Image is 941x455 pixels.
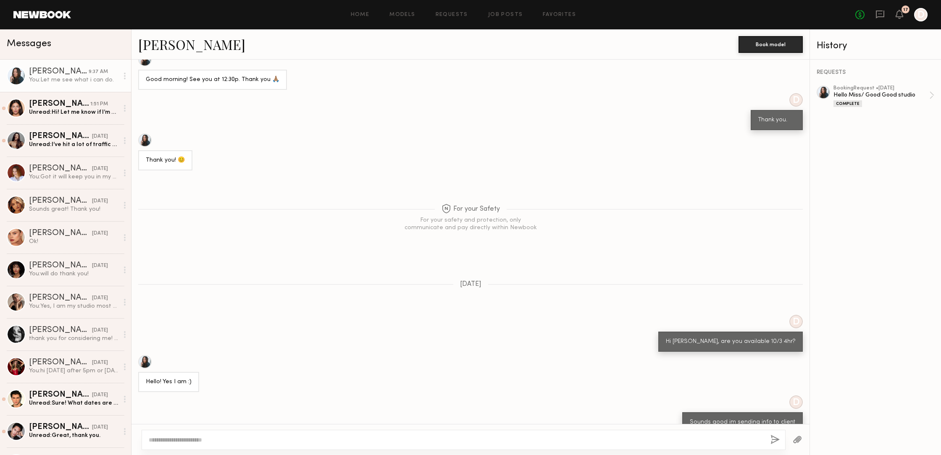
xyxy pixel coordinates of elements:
[488,12,523,18] a: Job Posts
[29,197,92,205] div: [PERSON_NAME]
[146,377,192,387] div: Hello! Yes I am :)
[690,418,795,427] div: Sounds good im sending info to client
[29,326,92,335] div: [PERSON_NAME]
[29,261,92,270] div: [PERSON_NAME]
[739,36,803,53] button: Book model
[89,68,108,76] div: 9:37 AM
[29,76,118,84] div: You: Let me see what i can do.
[29,294,92,302] div: [PERSON_NAME]
[92,294,108,302] div: [DATE]
[90,100,108,108] div: 1:51 PM
[442,204,500,214] span: For your Safety
[817,70,934,76] div: REQUESTS
[833,100,862,107] div: Complete
[758,115,795,125] div: Thank you.
[92,230,108,238] div: [DATE]
[29,358,92,367] div: [PERSON_NAME]
[903,8,908,12] div: 17
[833,86,934,107] a: bookingRequest •[DATE]Hello Miss/ Good Good studioComplete
[92,359,108,367] div: [DATE]
[146,75,279,85] div: Good morning! See you at 12:30p. Thank you 🙏🏽
[29,141,118,149] div: Unread: I’ve hit a lot of traffic getting to you but I should be there by 1.45
[29,100,90,108] div: [PERSON_NAME]
[29,229,92,238] div: [PERSON_NAME]
[29,165,92,173] div: [PERSON_NAME]
[92,165,108,173] div: [DATE]
[666,337,795,347] div: Hi [PERSON_NAME], are you available 10/3 4hr?
[29,367,118,375] div: You: hi [DATE] after 5pm or [DATE] any time .
[29,335,118,343] div: thank you for considering me! unfortunately i am already booked for [DATE] so will be unable to m...
[92,262,108,270] div: [DATE]
[833,91,929,99] div: Hello Miss/ Good Good studio
[436,12,468,18] a: Requests
[543,12,576,18] a: Favorites
[29,302,118,310] div: You: Yes, I am my studio most of the week days let me know best day for you can ill let you know ...
[29,391,92,399] div: [PERSON_NAME]
[29,132,92,141] div: [PERSON_NAME]
[29,173,118,181] div: You: Got it will keep you in my data, will ask for casting if client shows interest. Thank you.
[914,8,928,21] a: D
[403,217,538,232] div: For your safety and protection, only communicate and pay directly within Newbook
[92,327,108,335] div: [DATE]
[92,391,108,399] div: [DATE]
[460,281,481,288] span: [DATE]
[817,41,934,51] div: History
[7,39,51,49] span: Messages
[29,68,89,76] div: [PERSON_NAME]
[92,197,108,205] div: [DATE]
[29,205,118,213] div: Sounds great! Thank you!
[389,12,415,18] a: Models
[29,238,118,246] div: Ok!
[29,108,118,116] div: Unread: Hi! Let me know if I’m needed for this project!
[29,423,92,431] div: [PERSON_NAME]
[29,270,118,278] div: You: will do thank you!
[351,12,370,18] a: Home
[739,40,803,47] a: Book model
[92,424,108,431] div: [DATE]
[833,86,929,91] div: booking Request • [DATE]
[146,156,185,165] div: Thank you! 😊
[138,35,245,53] a: [PERSON_NAME]
[92,133,108,141] div: [DATE]
[29,431,118,439] div: Unread: Great, thank you.
[29,399,118,407] div: Unread: Sure! What dates are you guys shooting? Im booked out of town until the 18th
